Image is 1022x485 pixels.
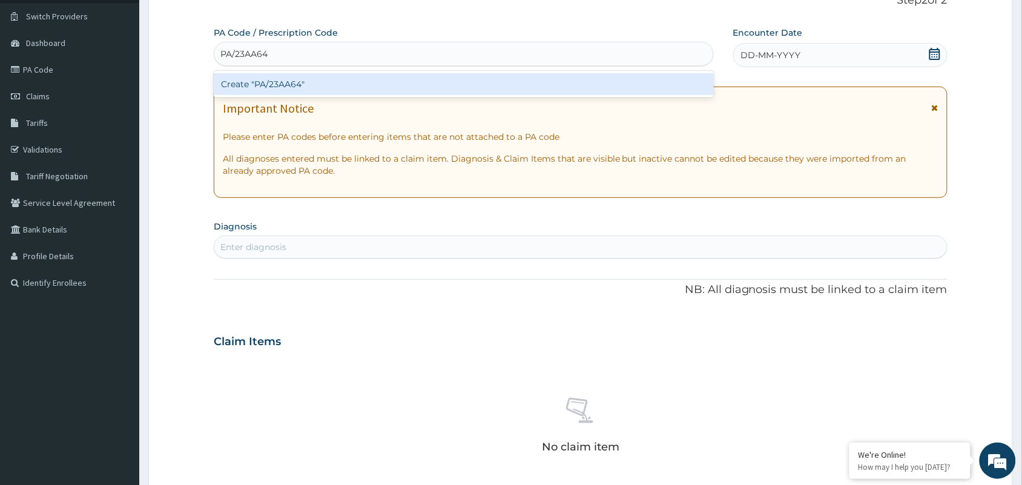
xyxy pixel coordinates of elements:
span: Tariffs [26,117,48,128]
p: NB: All diagnosis must be linked to a claim item [214,282,948,298]
p: No claim item [542,441,619,453]
p: All diagnoses entered must be linked to a claim item. Diagnosis & Claim Items that are visible bu... [223,153,938,177]
span: Switch Providers [26,11,88,22]
label: Diagnosis [214,220,257,233]
img: d_794563401_company_1708531726252_794563401 [22,61,49,91]
p: How may I help you today? [859,462,961,472]
label: Encounter Date [733,27,803,39]
label: PA Code / Prescription Code [214,27,338,39]
div: Minimize live chat window [199,6,228,35]
span: Tariff Negotiation [26,171,88,182]
div: Create "PA/23AA64" [214,73,714,95]
span: We're online! [70,153,167,275]
div: We're Online! [859,449,961,460]
div: Enter diagnosis [220,241,286,253]
textarea: Type your message and hit 'Enter' [6,331,231,373]
div: Chat with us now [63,68,203,84]
span: DD-MM-YYYY [741,49,801,61]
h1: Important Notice [223,102,314,115]
p: Please enter PA codes before entering items that are not attached to a PA code [223,131,938,143]
span: Dashboard [26,38,65,48]
h3: Claim Items [214,335,281,349]
span: Claims [26,91,50,102]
